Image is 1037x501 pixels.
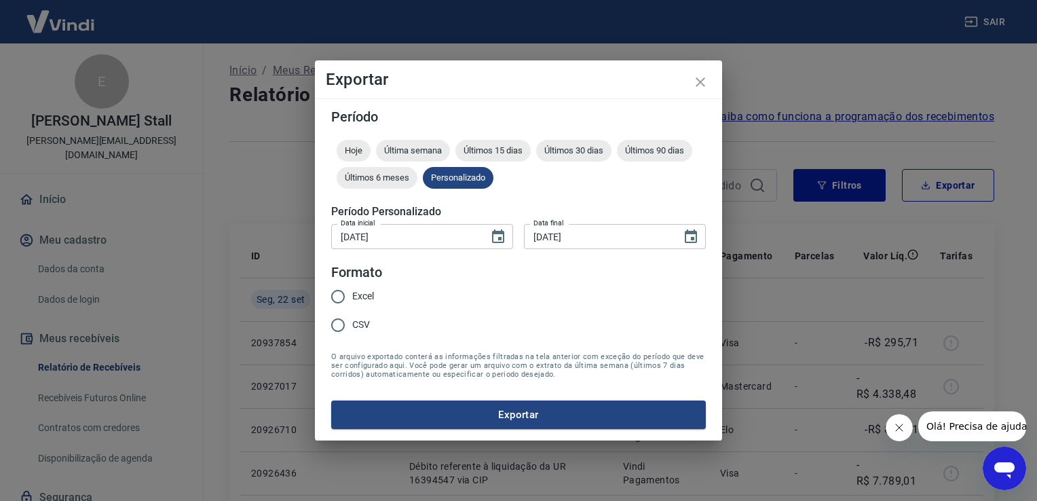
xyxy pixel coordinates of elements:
div: Personalizado [423,167,493,189]
span: Últimos 30 dias [536,145,611,155]
div: Últimos 6 meses [337,167,417,189]
span: CSV [352,318,370,332]
span: Última semana [376,145,450,155]
h4: Exportar [326,71,711,88]
span: Olá! Precisa de ajuda? [8,10,114,20]
div: Última semana [376,140,450,162]
h5: Período [331,110,706,124]
iframe: Mensagem da empresa [918,411,1026,441]
div: Últimos 30 dias [536,140,611,162]
span: O arquivo exportado conterá as informações filtradas na tela anterior com exceção do período que ... [331,352,706,379]
label: Data inicial [341,218,375,228]
button: Choose date, selected date is 23 de set de 2025 [677,223,704,250]
div: Hoje [337,140,371,162]
input: DD/MM/YYYY [331,224,479,249]
span: Últimos 15 dias [455,145,531,155]
button: close [684,66,717,98]
button: Choose date, selected date is 10 de set de 2025 [485,223,512,250]
iframe: Botão para abrir a janela de mensagens [983,447,1026,490]
label: Data final [533,218,564,228]
legend: Formato [331,263,382,282]
span: Últimos 90 dias [617,145,692,155]
span: Hoje [337,145,371,155]
span: Excel [352,289,374,303]
span: Últimos 6 meses [337,172,417,183]
input: DD/MM/YYYY [524,224,672,249]
div: Últimos 15 dias [455,140,531,162]
button: Exportar [331,401,706,429]
h5: Período Personalizado [331,205,706,219]
span: Personalizado [423,172,493,183]
iframe: Fechar mensagem [886,414,913,441]
div: Últimos 90 dias [617,140,692,162]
